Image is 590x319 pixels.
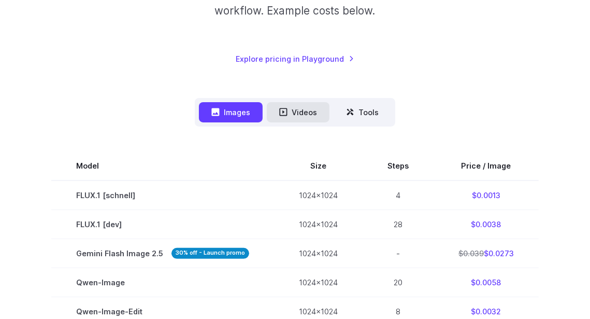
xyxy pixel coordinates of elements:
td: $0.0013 [434,181,539,210]
td: 1024x1024 [274,210,363,239]
td: 1024x1024 [274,268,363,297]
td: FLUX.1 [dev] [51,210,274,239]
td: $0.0273 [434,239,539,268]
th: Size [274,151,363,181]
td: 1024x1024 [274,239,363,268]
button: Images [199,102,263,122]
td: $0.0038 [434,210,539,239]
strong: 30% off - Launch promo [171,248,249,259]
td: $0.0058 [434,268,539,297]
td: 20 [363,268,434,297]
td: - [363,239,434,268]
td: 28 [363,210,434,239]
td: 1024x1024 [274,181,363,210]
th: Price / Image [434,151,539,181]
s: $0.039 [458,249,484,258]
button: Tools [334,102,391,122]
th: Model [51,151,274,181]
td: Qwen-Image [51,268,274,297]
a: Explore pricing in Playground [236,53,354,65]
td: 4 [363,181,434,210]
button: Videos [267,102,329,122]
span: Gemini Flash Image 2.5 [76,247,249,259]
td: FLUX.1 [schnell] [51,181,274,210]
th: Steps [363,151,434,181]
